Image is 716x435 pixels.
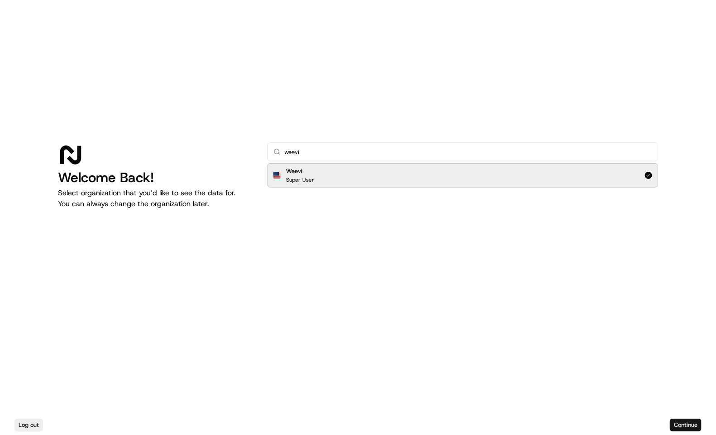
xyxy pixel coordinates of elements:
[14,419,43,431] button: Log out
[267,161,658,189] div: Suggestions
[284,143,652,161] input: Type to search...
[286,167,314,175] h2: Weevi
[58,188,253,209] p: Select organization that you’d like to see the data for. You can always change the organization l...
[273,172,281,179] img: Flag of us
[58,169,253,186] h1: Welcome Back!
[670,419,702,431] button: Continue
[286,176,314,184] p: Super User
